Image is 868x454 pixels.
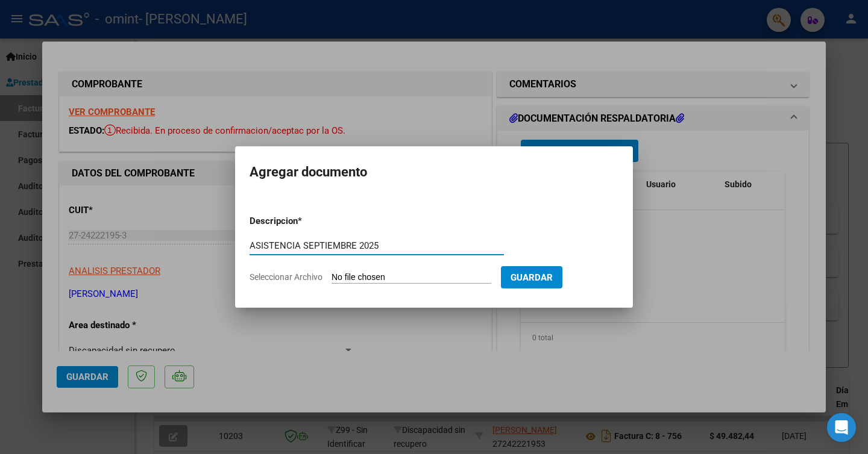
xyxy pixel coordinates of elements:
div: Open Intercom Messenger [827,413,856,442]
p: Descripcion [250,214,360,228]
span: Guardar [511,272,553,283]
span: Seleccionar Archivo [250,272,322,282]
h2: Agregar documento [250,161,618,184]
button: Guardar [501,266,562,288]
